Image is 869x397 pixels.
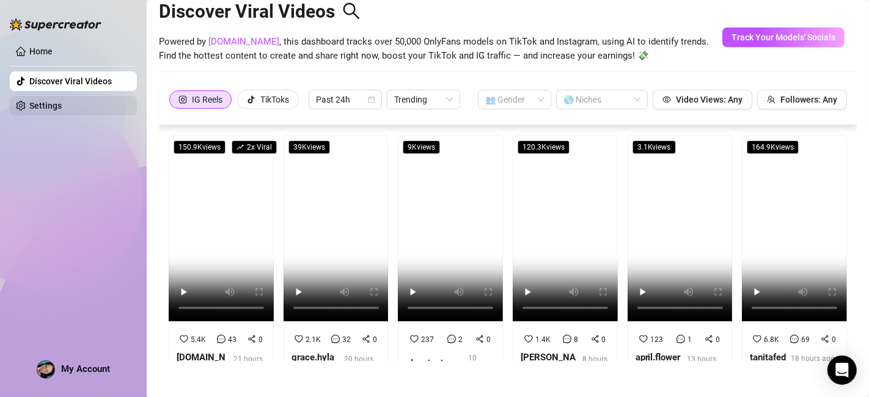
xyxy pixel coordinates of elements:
span: 8 hours ago [582,355,607,377]
span: 32 [342,335,351,344]
span: 0 [602,335,606,344]
span: Followers: Any [780,95,837,104]
span: message [676,335,685,343]
span: 0 [716,335,720,344]
span: share-alt [705,335,713,343]
span: search [342,2,361,20]
span: heart [180,335,188,343]
span: 10 hours ago [468,354,487,389]
a: Discover Viral Videos [29,76,112,86]
span: 18 hours ago [791,354,835,363]
a: Home [29,46,53,56]
span: Trending [394,90,453,109]
a: [DOMAIN_NAME] [208,36,279,47]
span: 8 [574,335,578,344]
strong: sleepingbeautybronwin [406,358,460,384]
strong: grace.hylandd [291,352,334,377]
span: heart [410,335,419,343]
span: message [790,335,799,343]
span: share-alt [248,335,256,343]
button: Track Your Models' Socials [722,27,845,47]
span: 2 [458,335,463,344]
span: 0 [486,335,491,344]
a: Settings [29,101,62,111]
span: 123 [650,335,663,344]
span: 43 [228,335,237,344]
span: message [447,335,456,343]
span: 13 hours ago [687,355,716,377]
button: Video Views: Any [653,90,752,109]
span: 150.9K views [174,140,226,154]
span: heart [639,335,648,343]
strong: april.flowers9 [636,352,681,377]
span: 21 hours ago [233,355,263,377]
span: Video Views: Any [676,95,743,104]
span: rise [237,144,244,151]
span: 1 [687,335,692,344]
span: share-alt [591,335,599,343]
span: team [767,95,776,104]
span: share-alt [362,335,370,343]
span: 5.4K [191,335,206,344]
img: logo-BBDzfeDw.svg [10,18,101,31]
span: My Account [61,363,110,374]
span: 2 x Viral [232,140,277,154]
strong: [PERSON_NAME].rot [521,352,576,377]
img: ACg8ocKWbiermi1VVed-EmcioXk-Woh3EzZXrknB7qL2_zfMjS-a2pE=s96-c [37,361,54,378]
span: message [563,335,571,343]
span: calendar [368,96,375,103]
strong: tanitafed [750,352,786,363]
span: tik-tok [247,95,255,104]
span: Past 24h [316,90,375,109]
span: 9K views [403,140,440,154]
span: heart [524,335,533,343]
span: share-alt [475,335,484,343]
strong: [DOMAIN_NAME] [177,352,226,377]
button: Followers: Any [757,90,847,109]
span: eye [662,95,671,104]
span: share-alt [821,335,829,343]
span: message [217,335,226,343]
span: 120.3K views [518,140,570,154]
div: IG Reels [192,90,222,109]
span: 0 [373,335,377,344]
div: TikToks [260,90,289,109]
span: Powered by , this dashboard tracks over 50,000 OnlyFans models on TikTok and Instagram, using AI ... [159,35,709,64]
span: 20 hours ago [344,355,373,377]
span: heart [753,335,761,343]
span: 1.4K [535,335,551,344]
span: 6.8K [764,335,779,344]
span: 2.1K [306,335,321,344]
div: Open Intercom Messenger [827,355,857,385]
span: 164.9K views [747,140,799,154]
span: 69 [801,335,810,344]
span: heart [295,335,303,343]
span: instagram [178,95,187,104]
span: 237 [421,335,434,344]
span: 39K views [288,140,330,154]
span: 3.1K views [632,140,676,154]
span: message [331,335,340,343]
span: 0 [832,335,836,344]
span: 0 [258,335,263,344]
span: Track Your Models' Socials [732,32,835,42]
